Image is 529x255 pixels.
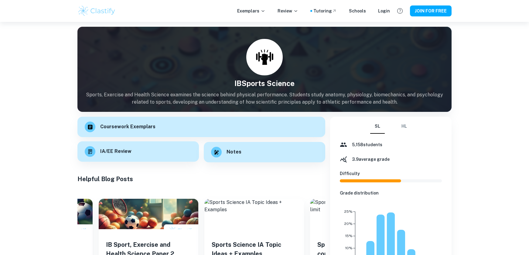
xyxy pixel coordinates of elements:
[340,170,442,177] h6: Difficulty
[100,123,155,131] h6: Coursework Exemplars
[204,142,325,162] a: Notes
[349,8,366,14] a: Schools
[77,91,452,106] p: Sports, Exercise and Health Science examines the science behind physical performance. Students st...
[395,6,405,16] button: Help and Feedback
[77,174,325,184] h5: Helpful Blog Posts
[378,8,390,14] a: Login
[352,156,390,163] h6: 3.9 average grade
[77,5,116,17] img: Clastify logo
[397,119,411,134] button: HL
[344,209,353,214] tspan: 25%
[345,246,353,250] tspan: 10%
[344,222,353,226] tspan: 20%
[410,5,452,16] button: JOIN FOR FREE
[99,199,198,229] img: IB Sport, Exercise and Health Science Paper 2
[345,234,353,238] tspan: 15%
[237,8,265,14] p: Exemplars
[313,8,337,14] a: Tutoring
[278,8,298,14] p: Review
[77,142,199,162] a: IA/EE Review
[204,199,304,229] img: Sports Science IA Topic Ideas + Examples
[77,117,325,137] a: Coursework Exemplars
[310,199,410,229] img: Sports science IA word count and page limit
[100,148,131,155] h6: IA/EE Review
[352,141,382,148] h6: 5,158 students
[255,48,274,66] img: sports-science.svg
[77,78,452,89] h4: IB Sports Science
[370,119,385,134] button: SL
[227,148,241,156] h6: Notes
[340,190,442,196] h6: Grade distribution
